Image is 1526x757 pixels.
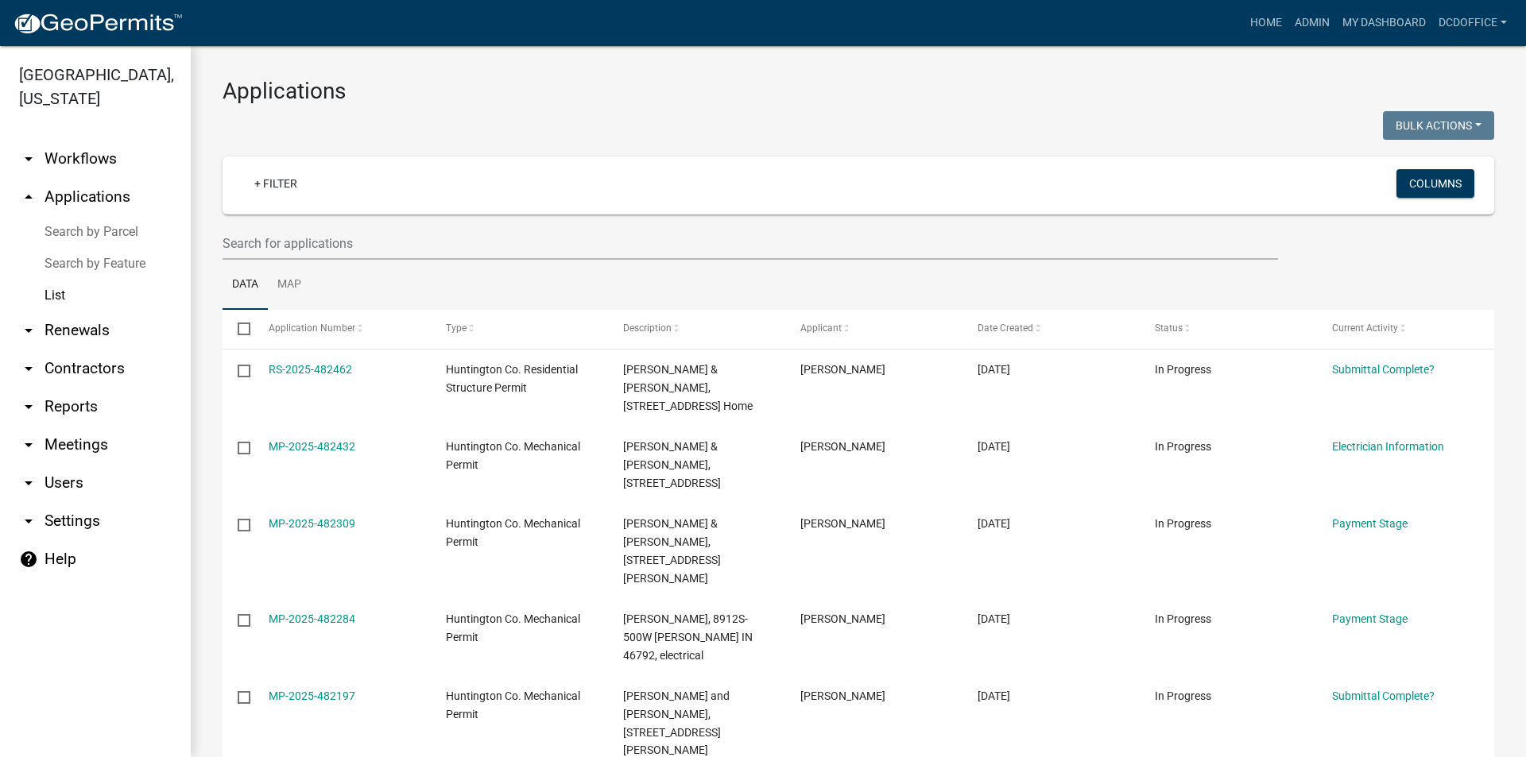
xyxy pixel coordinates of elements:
[269,612,355,625] a: MP-2025-482284
[223,78,1494,105] h3: Applications
[19,321,38,340] i: arrow_drop_down
[962,310,1140,348] datatable-header-cell: Date Created
[1155,322,1183,334] span: Status
[978,689,1010,702] span: 09/22/2025
[978,363,1010,376] span: 09/23/2025
[19,550,38,569] i: help
[269,440,355,453] a: MP-2025-482432
[1155,517,1211,530] span: In Progress
[446,517,580,548] span: Huntington Co. Mechanical Permit
[19,397,38,416] i: arrow_drop_down
[1432,8,1513,38] a: DCDOffice
[19,149,38,168] i: arrow_drop_down
[1155,440,1211,453] span: In Progress
[1332,689,1435,702] a: Submittal Complete?
[446,363,578,394] span: Huntington Co. Residential Structure Permit
[1155,689,1211,702] span: In Progress
[1155,612,1211,625] span: In Progress
[800,689,885,702] span: Aaron McDaniel
[1332,322,1398,334] span: Current Activity
[1140,310,1317,348] datatable-header-cell: Status
[623,322,672,334] span: Description
[1396,169,1474,198] button: Columns
[446,689,580,720] span: Huntington Co. Mechanical Permit
[800,612,885,625] span: Aaron McDaniel
[269,363,352,376] a: RS-2025-482462
[269,517,355,530] a: MP-2025-482309
[623,517,721,584] span: Blaine & Teresa Kaylor, 167 E Lamont RD, plumbing
[19,473,38,492] i: arrow_drop_down
[223,227,1278,260] input: Search for applications
[800,440,885,453] span: James A Burke
[446,612,580,643] span: Huntington Co. Mechanical Permit
[978,612,1010,625] span: 09/22/2025
[446,322,467,334] span: Type
[1332,612,1408,625] a: Payment Stage
[430,310,607,348] datatable-header-cell: Type
[1244,8,1288,38] a: Home
[623,440,721,489] span: Kennedy, Paul & Lorraine, 3544 W 528 N, electrical
[1155,363,1211,376] span: In Progress
[446,440,580,471] span: Huntington Co. Mechanical Permit
[1332,440,1444,453] a: Electrician Information
[978,517,1010,530] span: 09/22/2025
[269,322,355,334] span: Application Number
[1383,111,1494,140] button: Bulk Actions
[608,310,785,348] datatable-header-cell: Description
[1332,517,1408,530] a: Payment Stage
[269,689,355,702] a: MP-2025-482197
[242,169,310,198] a: + Filter
[19,512,38,531] i: arrow_drop_down
[800,363,885,376] span: Kimberly Hostetler
[800,517,885,530] span: Jon Leidig
[223,310,253,348] datatable-header-cell: Select
[978,322,1033,334] span: Date Created
[19,435,38,454] i: arrow_drop_down
[268,260,311,311] a: Map
[800,322,842,334] span: Applicant
[623,689,730,756] span: David and Pamela Shideler, 319W 11th St. Warren IN 46792, electrical
[1288,8,1336,38] a: Admin
[1336,8,1432,38] a: My Dashboard
[785,310,962,348] datatable-header-cell: Applicant
[623,612,753,662] span: Matthew Plasterer, 8912S-500W Warren IN 46792, electrical
[19,187,38,207] i: arrow_drop_up
[623,363,753,412] span: Kobryn, Michael H & Gail E, 1282 Evergreen Rd, New Home
[1317,310,1494,348] datatable-header-cell: Current Activity
[1332,363,1435,376] a: Submittal Complete?
[978,440,1010,453] span: 09/23/2025
[253,310,430,348] datatable-header-cell: Application Number
[223,260,268,311] a: Data
[19,359,38,378] i: arrow_drop_down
